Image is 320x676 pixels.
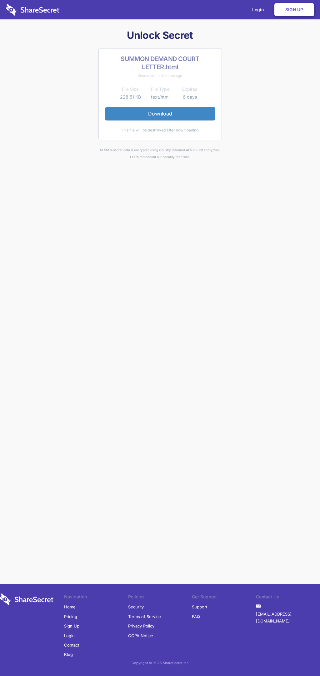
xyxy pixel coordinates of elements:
[128,631,153,640] a: CCPA Notice
[130,155,147,159] a: Learn more
[105,107,215,120] a: Download
[192,593,256,602] li: Get Support
[64,621,79,631] a: Sign Up
[175,93,205,101] td: 6 days
[64,602,76,612] a: Home
[256,593,320,602] li: Contact Us
[64,640,79,650] a: Contact
[128,612,161,621] a: Terms of Service
[6,4,59,16] img: logo-wordmark-white-trans-d4663122ce5f474addd5e946df7df03e33cb6a1c49d2221995e7729f52c070b2.svg
[128,593,192,602] li: Policies
[192,612,200,621] a: FAQ
[175,85,205,93] th: Expires
[105,127,215,134] div: This file will be destroyed after downloading.
[274,3,314,16] a: Sign Up
[145,85,175,93] th: File Type
[128,621,154,631] a: Privacy Policy
[64,612,77,621] a: Pricing
[145,93,175,101] td: text/html
[116,93,145,101] td: 228.51 KB
[64,593,128,602] li: Navigation
[116,85,145,93] th: File Size
[105,55,215,71] h2: SUMMON DEMAND COURT LETTER.html
[256,609,320,626] a: [EMAIL_ADDRESS][DOMAIN_NAME]
[105,72,215,79] div: Shared about 19 hours ago
[64,650,73,659] a: Blog
[64,631,75,640] a: Login
[128,602,144,612] a: Security
[192,602,207,612] a: Support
